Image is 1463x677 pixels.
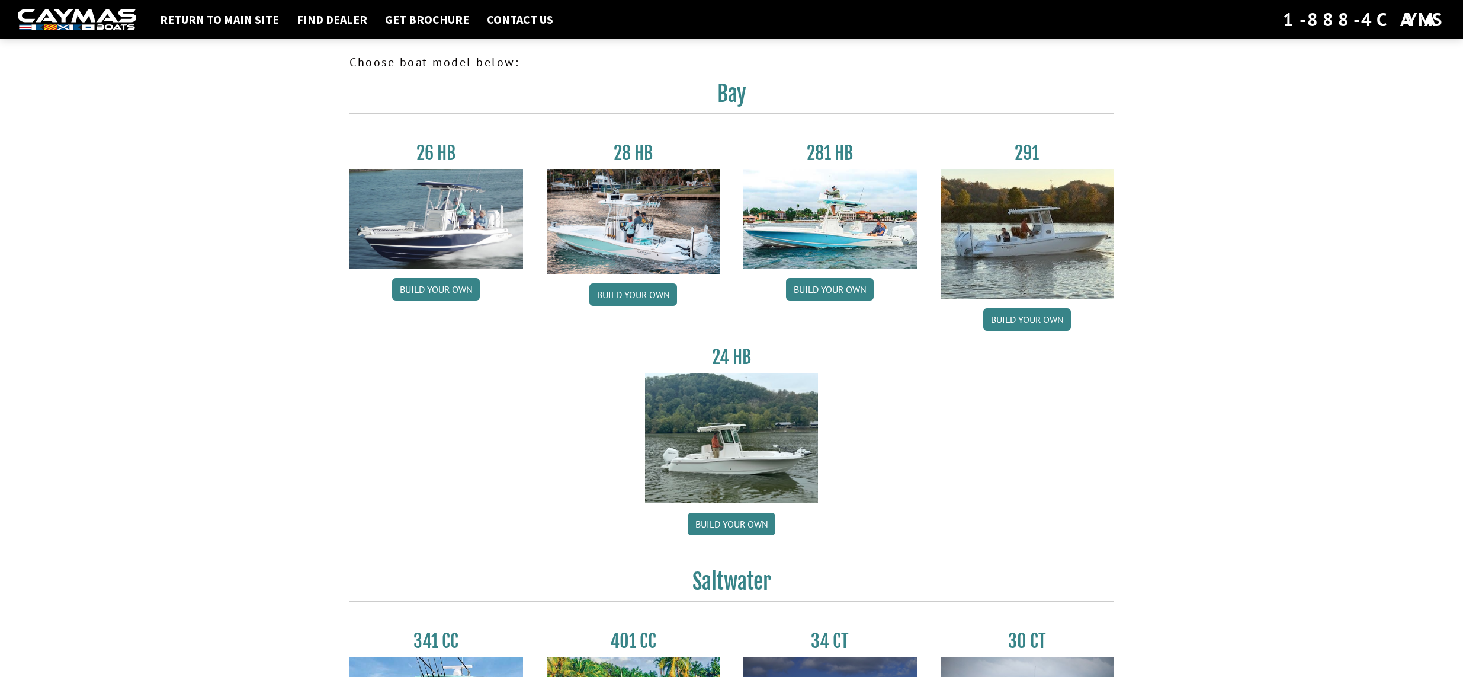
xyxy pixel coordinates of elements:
h3: 24 HB [645,346,819,368]
a: Build your own [688,513,775,535]
img: 28_hb_thumbnail_for_caymas_connect.jpg [547,169,720,274]
a: Contact Us [481,12,559,27]
img: white-logo-c9c8dbefe5ff5ceceb0f0178aa75bf4bb51f6bca0971e226c86eb53dfe498488.png [18,9,136,31]
h3: 401 CC [547,630,720,652]
h3: 30 CT [941,630,1114,652]
h3: 34 CT [743,630,917,652]
h3: 26 HB [349,142,523,164]
h3: 291 [941,142,1114,164]
h3: 281 HB [743,142,917,164]
p: Choose boat model below: [349,53,1114,71]
img: 291_Thumbnail.jpg [941,169,1114,299]
img: 28-hb-twin.jpg [743,169,917,269]
a: Find Dealer [291,12,373,27]
img: 26_new_photo_resized.jpg [349,169,523,269]
a: Build your own [392,278,480,301]
h3: 28 HB [547,142,720,164]
div: 1-888-4CAYMAS [1283,7,1445,33]
a: Get Brochure [379,12,475,27]
a: Build your own [983,308,1071,331]
a: Build your own [786,278,874,301]
h2: Bay [349,81,1114,114]
h3: 341 CC [349,630,523,652]
a: Build your own [589,283,677,306]
h2: Saltwater [349,569,1114,602]
img: 24_HB_thumbnail.jpg [645,373,819,503]
a: Return to main site [154,12,285,27]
